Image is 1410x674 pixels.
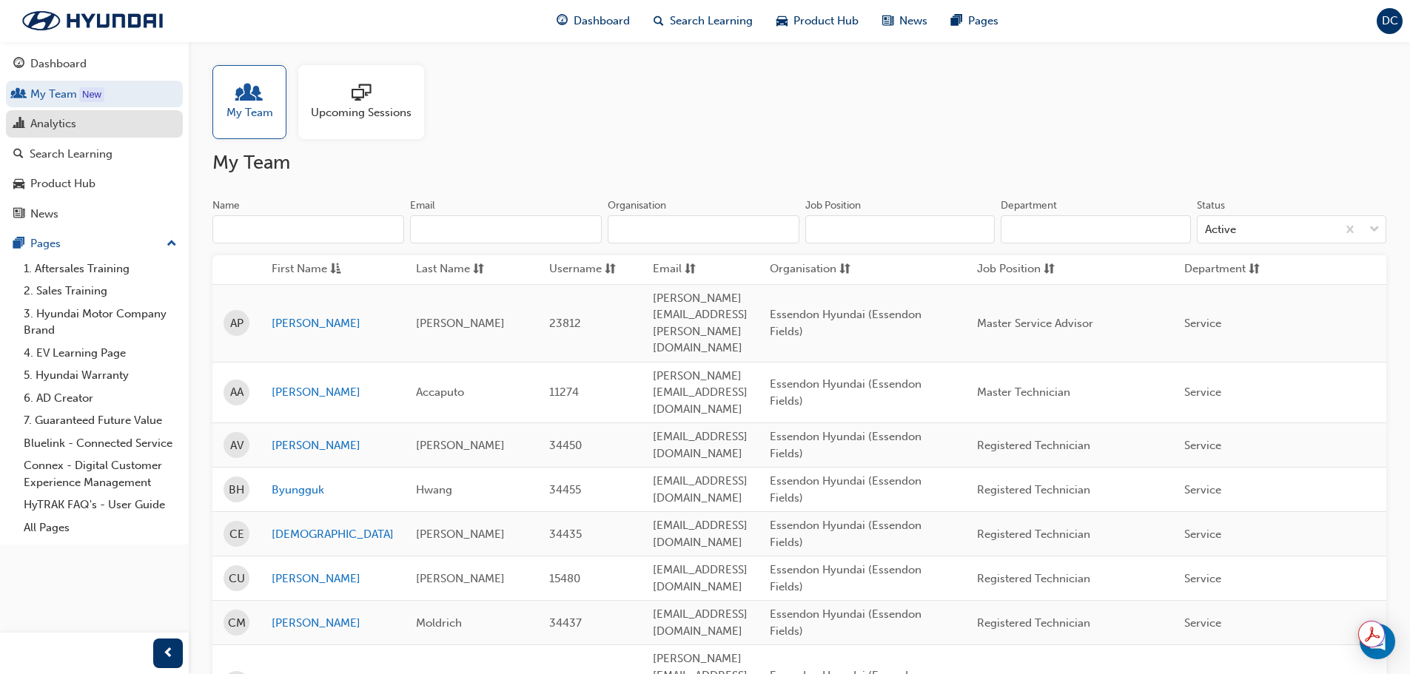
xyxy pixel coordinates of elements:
span: Registered Technician [977,616,1090,630]
div: Tooltip anchor [79,87,104,102]
button: Usernamesorting-icon [549,260,631,279]
a: Connex - Digital Customer Experience Management [18,454,183,493]
span: 23812 [549,317,581,330]
span: Registered Technician [977,483,1090,496]
button: DashboardMy TeamAnalyticsSearch LearningProduct HubNews [6,47,183,230]
span: Email [653,260,682,279]
span: chart-icon [13,118,24,131]
span: [EMAIL_ADDRESS][DOMAIN_NAME] [653,607,748,638]
span: [PERSON_NAME] [416,528,505,541]
a: 4. EV Learning Page [18,342,183,365]
span: news-icon [13,208,24,221]
a: Bluelink - Connected Service [18,432,183,455]
span: CE [229,526,244,543]
span: Organisation [770,260,836,279]
span: Essendon Hyundai (Essendon Fields) [770,607,921,638]
span: Department [1184,260,1246,279]
span: search-icon [654,12,664,30]
span: [PERSON_NAME][EMAIL_ADDRESS][DOMAIN_NAME] [653,369,748,416]
span: [PERSON_NAME] [416,439,505,452]
div: Active [1205,221,1236,238]
a: search-iconSearch Learning [642,6,765,36]
a: Byungguk [272,482,394,499]
span: sorting-icon [685,260,696,279]
div: Department [1001,198,1057,213]
span: Product Hub [793,13,859,30]
input: Department [1001,215,1190,243]
span: AA [230,384,244,401]
span: [PERSON_NAME] [416,317,505,330]
span: Last Name [416,260,470,279]
span: AP [230,315,244,332]
a: 5. Hyundai Warranty [18,364,183,387]
a: Upcoming Sessions [298,65,436,139]
span: people-icon [240,84,259,104]
button: Pages [6,230,183,257]
a: [PERSON_NAME] [272,437,394,454]
a: [PERSON_NAME] [272,384,394,401]
span: people-icon [13,88,24,101]
span: Registered Technician [977,528,1090,541]
span: Job Position [977,260,1041,279]
span: prev-icon [163,644,174,663]
a: HyTRAK FAQ's - User Guide [18,493,183,516]
h2: My Team [212,151,1386,175]
span: 34435 [549,528,582,541]
span: sorting-icon [473,260,484,279]
div: Pages [30,235,61,252]
span: Service [1184,439,1221,452]
button: Emailsorting-icon [653,260,734,279]
div: Product Hub [30,175,95,192]
div: News [30,206,58,223]
span: CU [229,570,245,587]
a: Search Learning [6,141,183,168]
div: Email [410,198,435,213]
a: guage-iconDashboard [545,6,642,36]
span: 34437 [549,616,582,630]
span: guage-icon [557,12,568,30]
span: down-icon [1369,220,1380,240]
span: Service [1184,385,1221,399]
span: DC [1382,13,1398,30]
span: AV [230,437,244,454]
span: News [899,13,927,30]
input: Email [410,215,602,243]
div: Status [1197,198,1225,213]
button: DC [1377,8,1403,34]
span: Moldrich [416,616,462,630]
button: Job Positionsorting-icon [977,260,1058,279]
a: Product Hub [6,170,183,198]
span: Service [1184,528,1221,541]
button: First Nameasc-icon [272,260,353,279]
span: sorting-icon [605,260,616,279]
span: 34455 [549,483,581,496]
a: Analytics [6,110,183,138]
input: Organisation [608,215,799,243]
button: Organisationsorting-icon [770,260,851,279]
span: Essendon Hyundai (Essendon Fields) [770,308,921,338]
a: pages-iconPages [939,6,1010,36]
span: Service [1184,616,1221,630]
div: Name [212,198,240,213]
span: [EMAIL_ADDRESS][DOMAIN_NAME] [653,430,748,460]
span: pages-icon [951,12,962,30]
span: pages-icon [13,237,24,251]
span: Upcoming Sessions [311,104,412,121]
span: Username [549,260,602,279]
span: Hwang [416,483,452,496]
span: Master Technician [977,385,1070,399]
a: [PERSON_NAME] [272,570,394,587]
span: 34450 [549,439,582,452]
span: news-icon [882,12,893,30]
span: [PERSON_NAME] [416,572,505,585]
span: Registered Technician [977,439,1090,452]
div: Analytics [30,115,76,132]
span: Essendon Hyundai (Essendon Fields) [770,474,921,505]
span: BH [229,482,244,499]
button: Last Namesorting-icon [416,260,497,279]
span: Essendon Hyundai (Essendon Fields) [770,563,921,593]
span: My Team [226,104,273,121]
span: [EMAIL_ADDRESS][DOMAIN_NAME] [653,474,748,505]
span: Essendon Hyundai (Essendon Fields) [770,519,921,549]
a: [DEMOGRAPHIC_DATA] [272,526,394,543]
